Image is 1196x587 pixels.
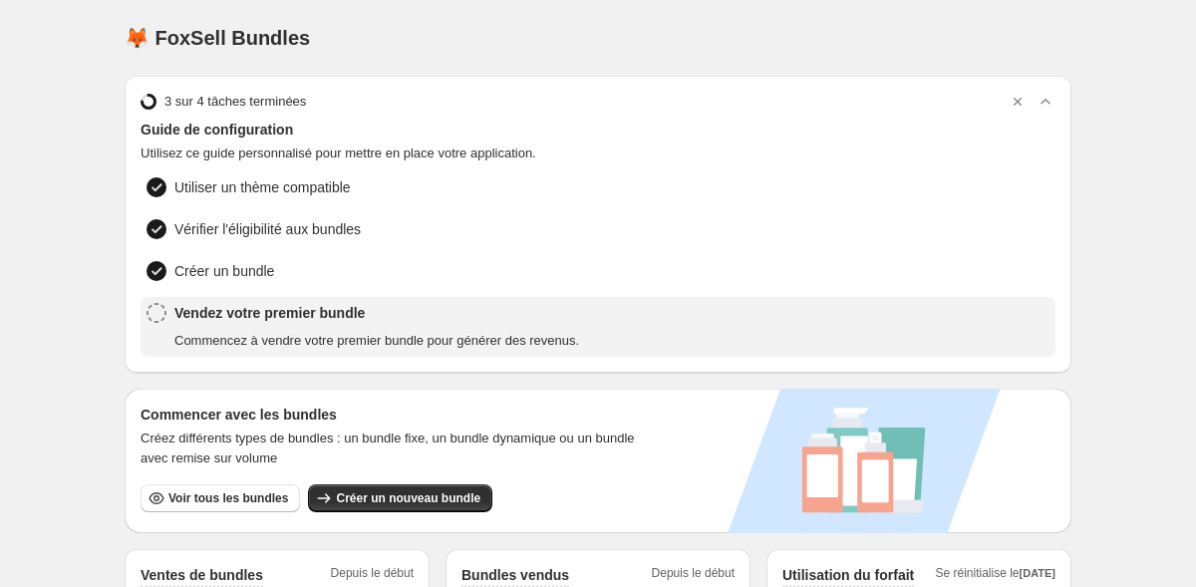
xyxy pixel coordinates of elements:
span: Créer un nouveau bundle [336,490,480,506]
span: 3 sur 4 tâches terminées [164,92,306,112]
span: Guide de configuration [141,120,1055,140]
span: Voir tous les bundles [168,490,288,506]
button: Créer un nouveau bundle [308,484,492,512]
span: Depuis le début [652,565,735,587]
span: Depuis le début [331,565,414,587]
h2: Ventes de bundles [141,565,263,585]
span: Commencez à vendre votre premier bundle pour générer des revenus. [174,331,579,351]
button: Voir tous les bundles [141,484,300,512]
span: Vérifier l'éligibilité aux bundles [174,219,361,239]
span: Créez différents types de bundles : un bundle fixe, un bundle dynamique ou un bundle avec remise ... [141,429,660,468]
span: Utilisez ce guide personnalisé pour mettre en place votre application. [141,144,1055,163]
span: Se réinitialise le [935,565,1055,587]
span: Créer un bundle [174,261,274,281]
span: [DATE] [1020,567,1055,579]
h1: 🦊 FoxSell Bundles [125,26,310,50]
h3: Commencer avec les bundles [141,405,660,425]
h2: Utilisation du forfait [782,565,914,585]
span: Vendez votre premier bundle [174,303,579,323]
h2: Bundles vendus [461,565,569,585]
span: Utiliser un thème compatible [174,177,351,197]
